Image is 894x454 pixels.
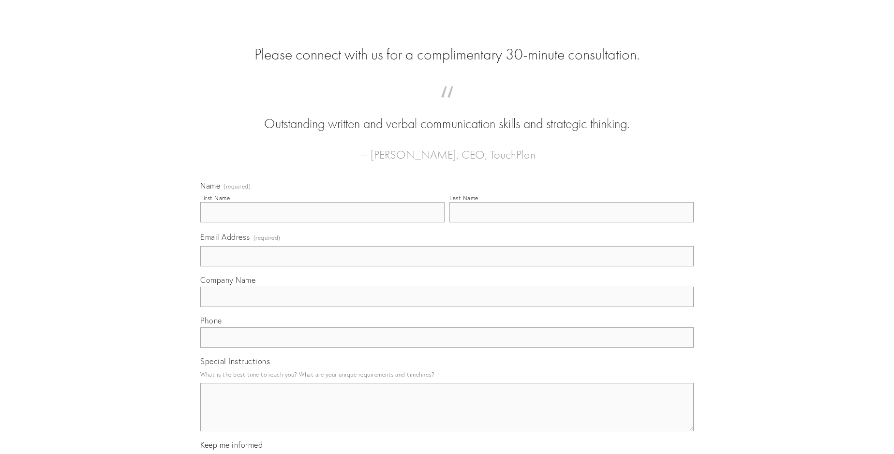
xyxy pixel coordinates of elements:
span: Name [200,181,220,190]
p: What is the best time to reach you? What are your unique requirements and timelines? [200,368,694,381]
span: (required) [253,231,281,244]
span: Email Address [200,232,250,242]
h2: Please connect with us for a complimentary 30-minute consultation. [200,45,694,64]
span: “ [216,96,678,115]
blockquote: Outstanding written and verbal communication skills and strategic thinking. [216,96,678,133]
span: (required) [223,184,251,190]
span: Company Name [200,275,255,285]
div: Last Name [449,194,478,202]
figcaption: — [PERSON_NAME], CEO, TouchPlan [216,133,678,164]
span: Keep me informed [200,440,263,450]
div: First Name [200,194,230,202]
span: Phone [200,316,222,325]
span: Special Instructions [200,356,270,366]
